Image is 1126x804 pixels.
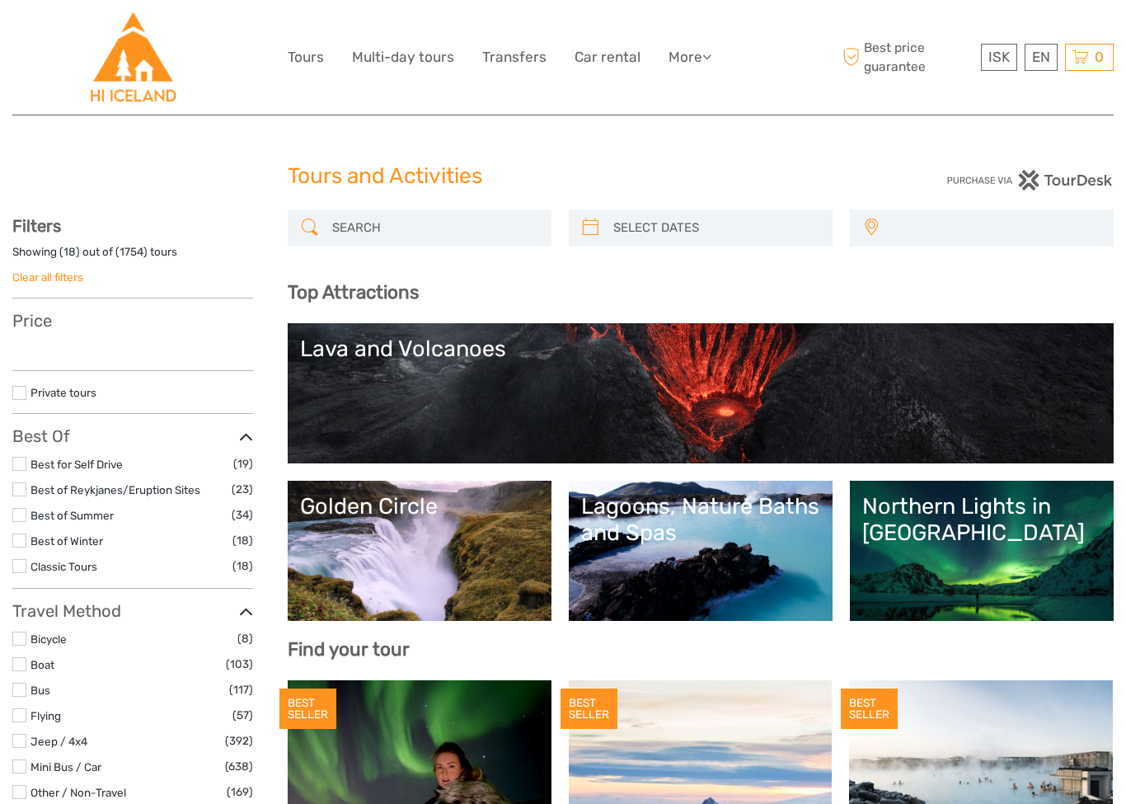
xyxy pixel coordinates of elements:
[30,658,54,671] a: Boat
[232,480,253,499] span: (23)
[575,45,640,69] a: Car rental
[12,426,253,446] h3: Best Of
[352,45,454,69] a: Multi-day tours
[300,336,1101,451] a: Lava and Volcanoes
[30,735,87,748] a: Jeep / 4x4
[30,386,96,399] a: Private tours
[12,216,61,236] strong: Filters
[30,534,103,548] a: Best of Winter
[607,214,824,242] input: SELECT DATES
[12,270,83,284] a: Clear all filters
[581,493,820,547] div: Lagoons, Nature Baths and Spas
[12,601,253,621] h3: Travel Method
[30,483,200,496] a: Best of Reykjanes/Eruption Sites
[30,684,50,697] a: Bus
[233,454,253,473] span: (19)
[229,680,253,699] span: (117)
[225,757,253,776] span: (638)
[232,505,253,524] span: (34)
[482,45,547,69] a: Transfers
[237,629,253,648] span: (8)
[1025,44,1058,71] div: EN
[225,731,253,750] span: (392)
[326,214,543,242] input: SEARCH
[561,689,617,730] div: BEST SELLER
[12,244,253,270] div: Showing ( ) out of ( ) tours
[30,509,114,522] a: Best of Summer
[30,458,123,471] a: Best for Self Drive
[227,783,253,802] span: (169)
[288,638,410,661] b: Find your tour
[30,632,67,646] a: Bicycle
[988,49,1010,65] span: ISK
[300,336,1101,362] div: Lava and Volcanoes
[669,45,711,69] a: More
[30,786,126,799] a: Other / Non-Travel
[838,39,977,75] span: Best price guarantee
[862,493,1101,547] div: Northern Lights in [GEOGRAPHIC_DATA]
[120,244,143,260] label: 1754
[288,163,838,190] h1: Tours and Activities
[300,493,539,520] div: Golden Circle
[232,706,253,725] span: (57)
[88,12,178,102] img: Hostelling International
[946,170,1114,190] img: PurchaseViaTourDesk.png
[232,557,253,576] span: (18)
[841,689,898,730] div: BEST SELLER
[288,45,324,69] a: Tours
[63,244,76,260] label: 18
[226,655,253,674] span: (103)
[30,560,97,573] a: Classic Tours
[30,709,61,722] a: Flying
[279,689,336,730] div: BEST SELLER
[581,493,820,609] a: Lagoons, Nature Baths and Spas
[232,531,253,550] span: (18)
[12,311,253,331] h3: Price
[862,493,1101,609] a: Northern Lights in [GEOGRAPHIC_DATA]
[300,493,539,609] a: Golden Circle
[1092,49,1106,65] span: 0
[288,281,419,303] b: Top Attractions
[30,760,101,773] a: Mini Bus / Car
